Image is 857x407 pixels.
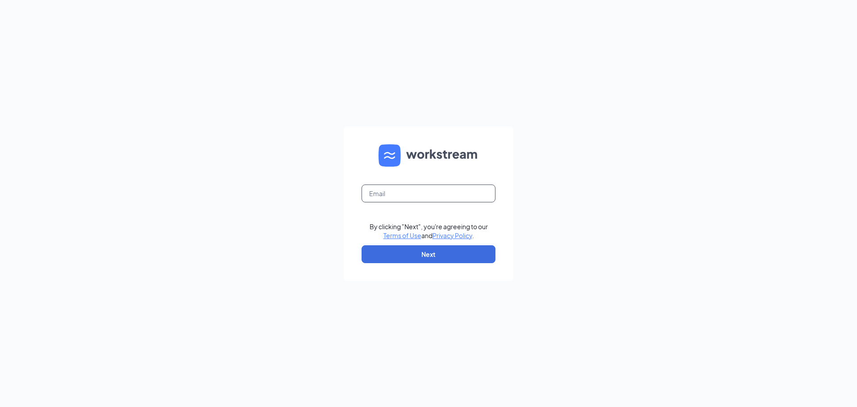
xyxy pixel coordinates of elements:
[362,185,495,202] input: Email
[433,231,472,239] a: Privacy Policy
[379,144,478,167] img: WS logo and Workstream text
[362,245,495,263] button: Next
[370,222,488,240] div: By clicking "Next", you're agreeing to our and .
[383,231,421,239] a: Terms of Use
